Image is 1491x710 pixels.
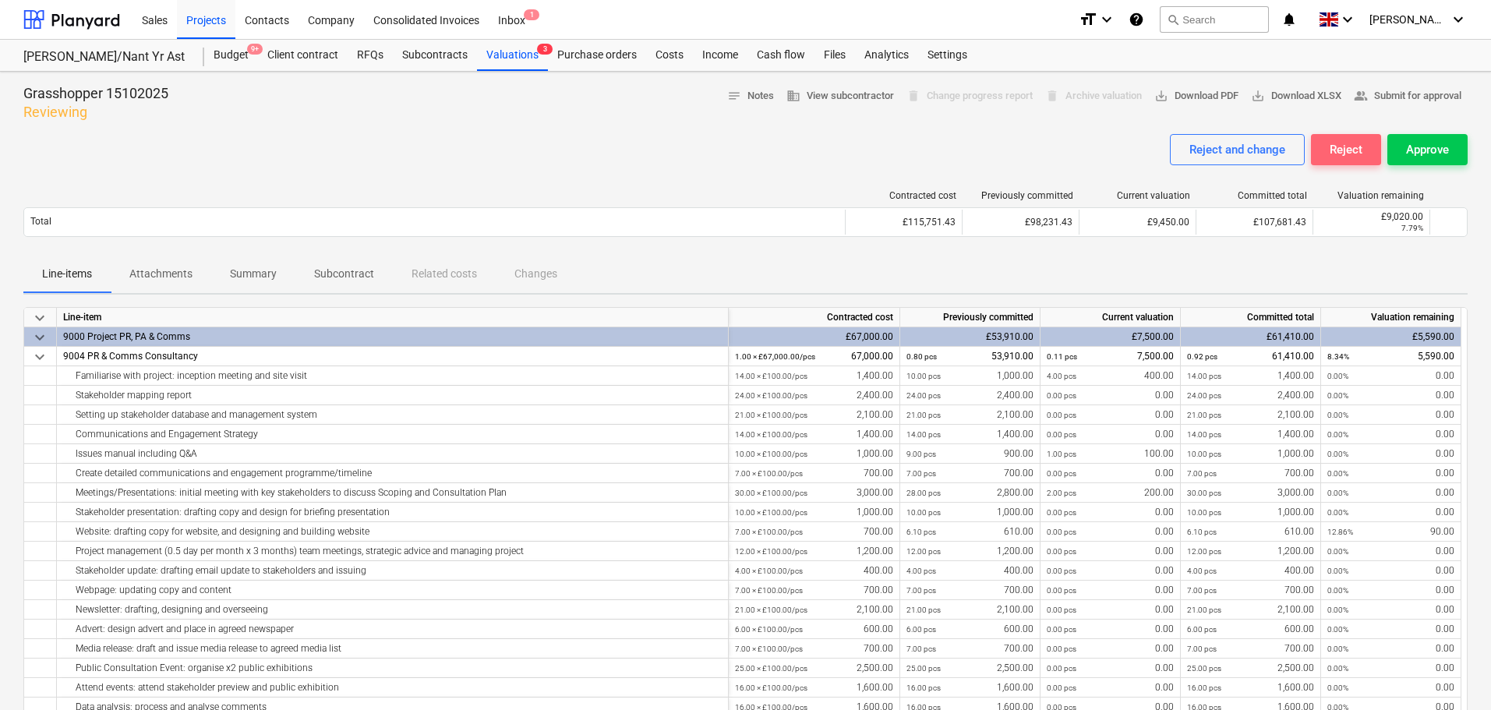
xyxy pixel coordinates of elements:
div: 0.00 [1327,464,1454,483]
div: 0.00 [1047,581,1174,600]
span: View subcontractor [786,87,894,105]
div: Cash flow [747,40,814,71]
div: £67,000.00 [729,327,900,347]
div: 2,500.00 [1187,659,1314,678]
div: 0.00 [1047,620,1174,639]
div: 1,000.00 [735,444,893,464]
span: keyboard_arrow_down [30,309,49,327]
div: 61,410.00 [1187,347,1314,366]
span: Notes [727,87,774,105]
div: 610.00 [906,522,1033,542]
small: 7.00 × £100.00 / pcs [735,469,803,478]
small: 7.00 pcs [906,469,936,478]
div: 1,000.00 [906,366,1033,386]
span: Submit for approval [1354,87,1461,105]
span: Download XLSX [1251,87,1341,105]
div: 200.00 [1047,483,1174,503]
small: 6.10 pcs [906,528,936,536]
span: [PERSON_NAME] [1369,13,1447,26]
div: 2,800.00 [906,483,1033,503]
span: 9+ [247,44,263,55]
div: RFQs [348,40,393,71]
small: 7.00 pcs [1187,469,1217,478]
div: 0.00 [1047,522,1174,542]
small: 0.00 pcs [1047,664,1076,673]
small: 0.00% [1327,606,1348,614]
div: 0.00 [1047,464,1174,483]
div: 2,100.00 [1187,600,1314,620]
small: 10.00 pcs [906,372,941,380]
i: keyboard_arrow_down [1338,10,1357,29]
div: Current valuation [1041,308,1181,327]
i: notifications [1281,10,1297,29]
div: 1,000.00 [1187,503,1314,522]
small: 24.00 × £100.00 / pcs [735,391,807,400]
div: 2,100.00 [1187,405,1314,425]
div: 7,500.00 [1047,347,1174,366]
small: 21.00 pcs [1187,411,1221,419]
div: Subcontracts [393,40,477,71]
div: 0.00 [1047,386,1174,405]
small: 0.00% [1327,450,1348,458]
small: 21.00 × £100.00 / pcs [735,411,807,419]
div: Meetings/Presentations: initial meeting with key stakeholders to discuss Scoping and Consultation... [63,483,722,503]
div: 700.00 [906,581,1033,600]
div: Approve [1406,140,1449,160]
button: Reject and change [1170,134,1305,165]
small: 10.00 × £100.00 / pcs [735,508,807,517]
small: 0.00 pcs [1047,508,1076,517]
div: 0.00 [1327,425,1454,444]
div: 0.00 [1047,561,1174,581]
div: 0.00 [1047,542,1174,561]
button: Download PDF [1148,84,1245,108]
div: 0.00 [1327,561,1454,581]
div: Budget [204,40,258,71]
small: 7.00 pcs [1187,586,1217,595]
p: Attachments [129,266,193,282]
div: Line-item [57,308,729,327]
div: 9004 PR & Comms Consultancy [63,347,722,366]
div: 700.00 [1187,581,1314,600]
div: 0.00 [1047,503,1174,522]
small: 4.00 pcs [1047,372,1076,380]
div: 400.00 [1047,366,1174,386]
span: people_alt [1354,89,1368,103]
i: keyboard_arrow_down [1097,10,1116,29]
div: 2,100.00 [906,405,1033,425]
small: 14.00 × £100.00 / pcs [735,430,807,439]
div: Previously committed [900,308,1041,327]
div: 700.00 [735,464,893,483]
div: 0.00 [1047,405,1174,425]
div: Project management (0.5 day per month x 3 months) team meetings, strategic advice and managing pr... [63,542,722,561]
div: 53,910.00 [906,347,1033,366]
div: £53,910.00 [900,327,1041,347]
div: Website: drafting copy for website, and designing and building website [63,522,722,542]
span: save_alt [1251,89,1265,103]
small: 25.00 pcs [906,664,941,673]
small: 0.00 pcs [1047,567,1076,575]
small: 1.00 pcs [1047,450,1076,458]
small: 14.00 pcs [906,430,941,439]
div: 2,400.00 [735,386,893,405]
div: 2,100.00 [735,600,893,620]
button: Reject [1311,134,1381,165]
div: 2,400.00 [906,386,1033,405]
p: Summary [230,266,277,282]
div: 700.00 [735,639,893,659]
a: Purchase orders [548,40,646,71]
div: Public Consultation Event: organise x2 public exhibitions [63,659,722,678]
small: 4.00 pcs [1187,567,1217,575]
small: 16.00 pcs [1187,684,1221,692]
small: 0.00% [1327,508,1348,517]
div: 700.00 [1187,464,1314,483]
div: Advert: design advert and place in agreed newspaper [63,620,722,639]
small: 10.00 pcs [1187,450,1221,458]
p: Total [30,215,51,228]
p: Line-items [42,266,92,282]
div: Webpage: updating copy and content [63,581,722,600]
div: £61,410.00 [1181,327,1321,347]
div: Valuations [477,40,548,71]
button: Approve [1387,134,1468,165]
div: £9,450.00 [1079,210,1196,235]
small: 0.00% [1327,430,1348,439]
